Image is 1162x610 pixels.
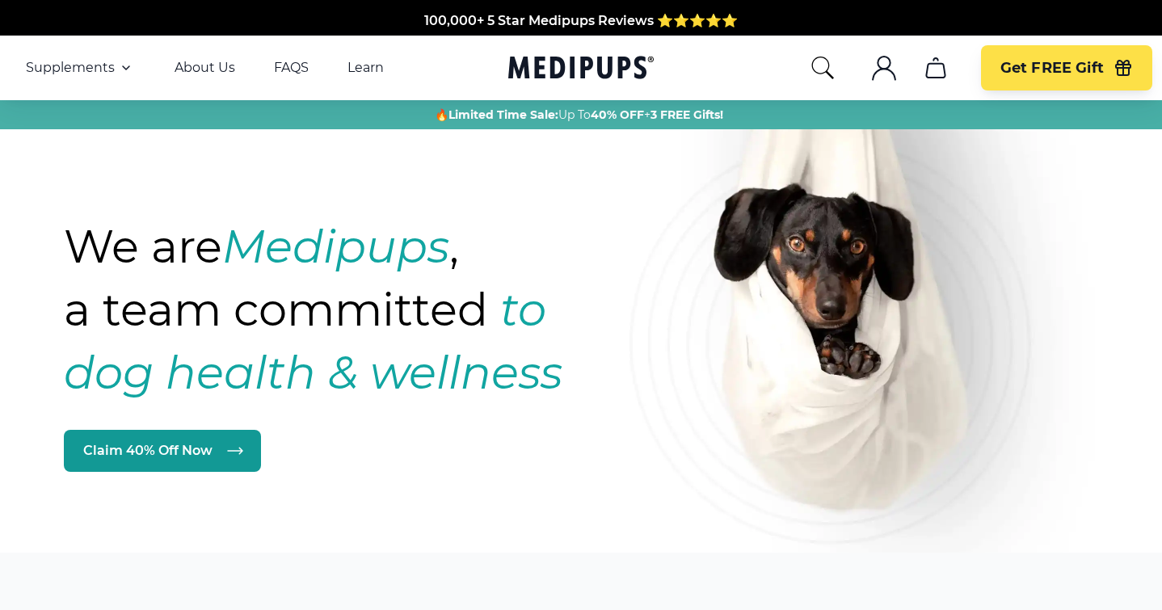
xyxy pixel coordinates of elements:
[222,219,449,274] strong: Medipups
[175,60,235,76] a: About Us
[981,45,1152,90] button: Get FREE Gift
[274,60,309,76] a: FAQS
[313,14,850,29] span: Made In The [GEOGRAPHIC_DATA] from domestic & globally sourced ingredients
[64,430,261,472] a: Claim 40% Off Now
[435,107,723,123] span: 🔥 Up To +
[508,53,654,86] a: Medipups
[865,48,903,87] button: account
[347,60,384,76] a: Learn
[26,60,115,76] span: Supplements
[916,48,955,87] button: cart
[64,215,655,404] h1: We are , a team committed
[1000,59,1104,78] span: Get FREE Gift
[810,55,836,81] button: search
[26,58,136,78] button: Supplements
